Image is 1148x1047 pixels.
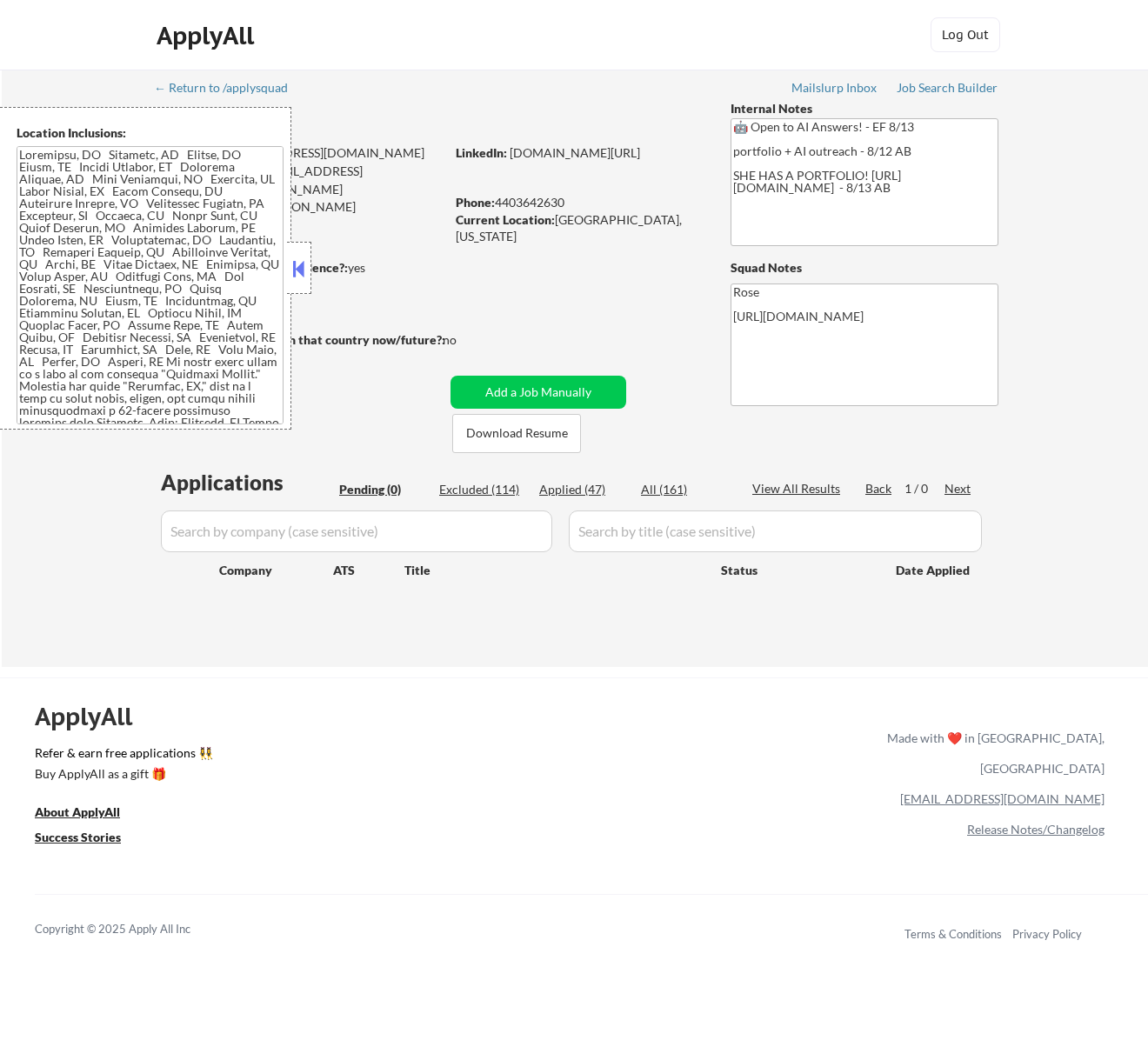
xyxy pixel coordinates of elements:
[35,765,209,787] a: Buy ApplyAll as a gift 🎁
[731,100,998,117] div: Internal Notes
[35,829,144,850] a: Success Stories
[456,194,702,211] div: 4403642630
[791,82,878,94] div: Mailslurp Inbox
[510,145,640,160] a: [DOMAIN_NAME][URL]
[967,822,1105,837] a: Release Notes/Changelog
[904,480,944,497] div: 1 / 0
[339,481,426,498] div: Pending (0)
[456,211,702,245] div: [GEOGRAPHIC_DATA], [US_STATE]
[880,723,1105,784] div: Made with ❤️ in [GEOGRAPHIC_DATA], [GEOGRAPHIC_DATA]
[154,82,304,94] div: ← Return to /applysquad
[35,702,152,731] div: ApplyAll
[333,562,404,579] div: ATS
[161,510,552,552] input: Search by company (case sensitive)
[900,791,1105,806] a: [EMAIL_ADDRESS][DOMAIN_NAME]
[721,554,871,585] div: Status
[865,480,893,497] div: Back
[791,81,878,98] a: Mailslurp Inbox
[35,921,235,938] div: Copyright © 2025 Apply All Inc
[451,376,626,409] button: Add a Job Manually
[569,510,982,552] input: Search by title (case sensitive)
[456,212,555,227] strong: Current Location:
[35,747,524,765] a: Refer & earn free applications 👯‍♀️
[897,82,998,94] div: Job Search Builder
[1012,927,1082,941] a: Privacy Policy
[157,21,259,50] div: ApplyAll
[752,480,845,497] div: View All Results
[904,927,1002,941] a: Terms & Conditions
[443,331,492,349] div: no
[731,259,998,277] div: Squad Notes
[161,472,333,493] div: Applications
[641,481,728,498] div: All (161)
[439,481,526,498] div: Excluded (114)
[17,124,284,142] div: Location Inclusions:
[35,768,209,780] div: Buy ApplyAll as a gift 🎁
[404,562,704,579] div: Title
[931,17,1000,52] button: Log Out
[896,562,972,579] div: Date Applied
[452,414,581,453] button: Download Resume
[154,81,304,98] a: ← Return to /applysquad
[156,113,513,135] div: [PERSON_NAME]
[35,830,121,844] u: Success Stories
[897,81,998,98] a: Job Search Builder
[456,195,495,210] strong: Phone:
[35,804,144,825] a: About ApplyAll
[456,145,507,160] strong: LinkedIn:
[539,481,626,498] div: Applied (47)
[219,562,333,579] div: Company
[35,804,120,819] u: About ApplyAll
[944,480,972,497] div: Next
